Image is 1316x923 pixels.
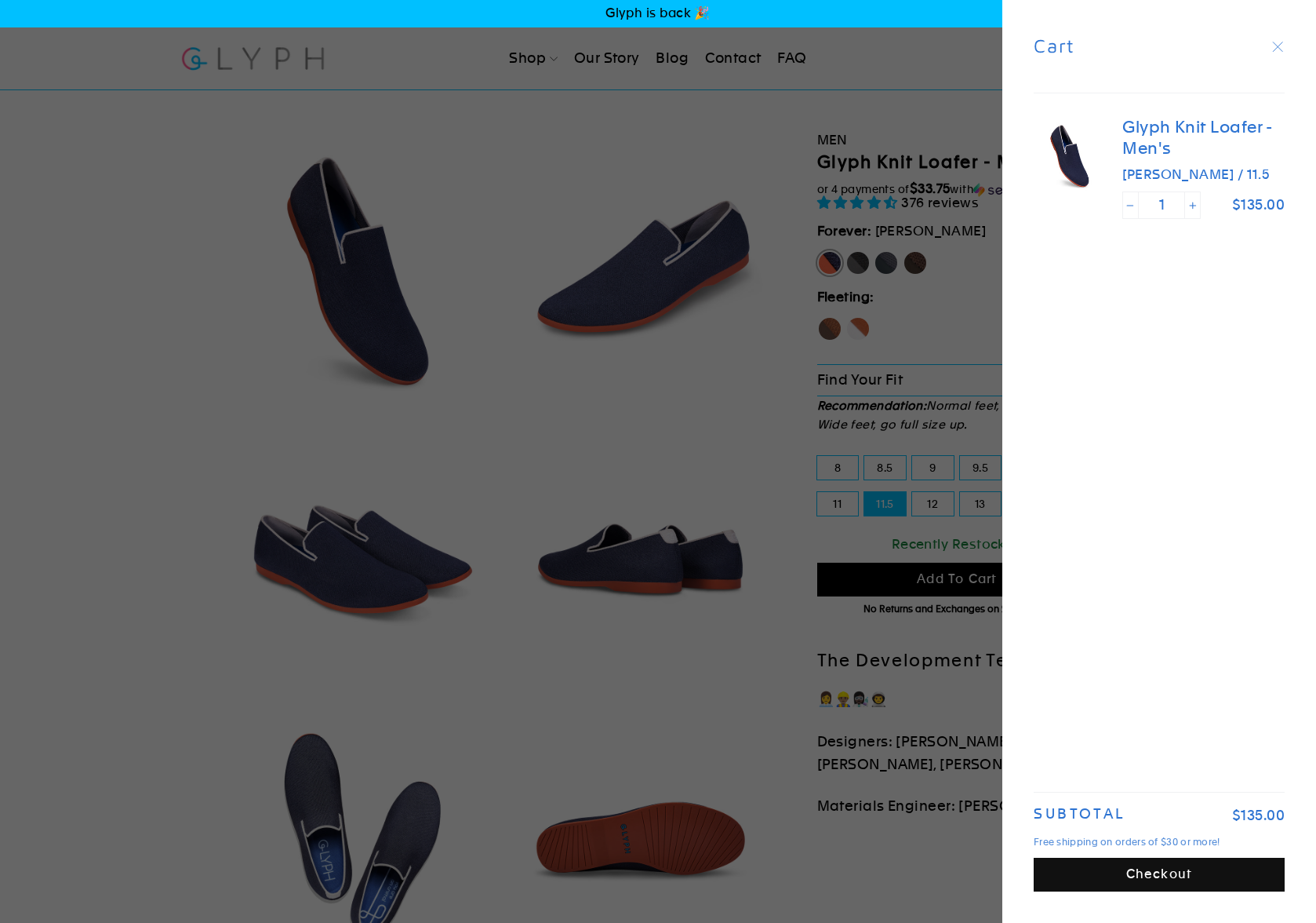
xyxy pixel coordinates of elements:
img: Glyph Knit Loafer - Men's [1034,119,1107,192]
p: $135.00 [1201,804,1285,827]
p: Subtotal [1034,804,1201,823]
span: [PERSON_NAME] / 11.5 [1122,159,1285,183]
button: Checkout [1034,858,1285,892]
a: Glyph Knit Loafer - Men's [1122,117,1285,160]
button: Increase item quantity by one [1184,192,1201,219]
button: Reduce item quantity by one [1122,192,1139,219]
p: Free shipping on orders of $30 or more! [1034,835,1285,850]
input: quantity [1122,192,1201,219]
div: Cart [1034,12,1239,80]
span: $135.00 [1232,196,1285,213]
